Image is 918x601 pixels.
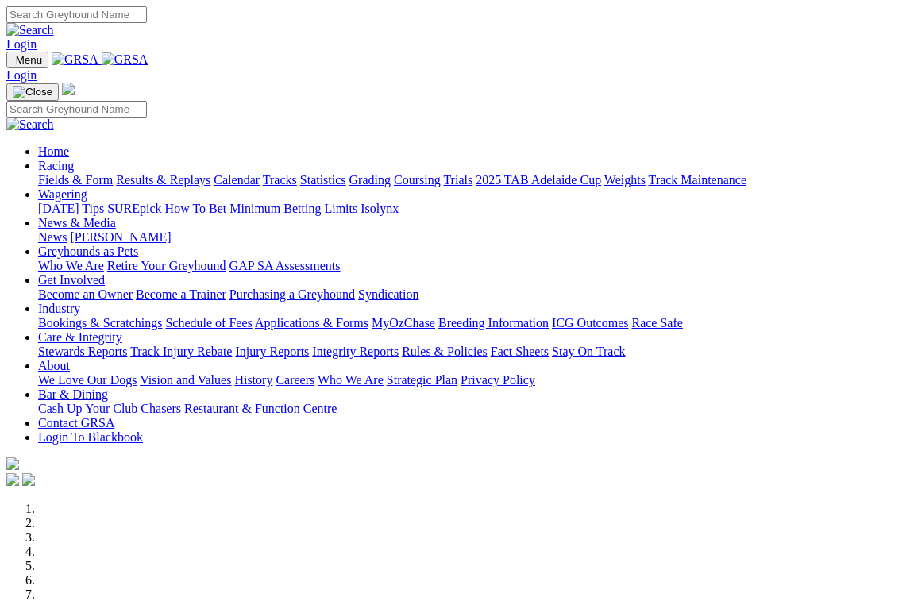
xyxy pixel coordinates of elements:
a: Results & Replays [116,173,210,187]
a: Schedule of Fees [165,316,252,329]
input: Search [6,6,147,23]
div: Care & Integrity [38,345,912,359]
div: Greyhounds as Pets [38,259,912,273]
div: About [38,373,912,387]
a: Applications & Forms [255,316,368,329]
a: Trials [443,173,472,187]
img: facebook.svg [6,473,19,486]
a: Vision and Values [140,373,231,387]
a: Industry [38,302,80,315]
a: Login [6,68,37,82]
a: Get Involved [38,273,105,287]
a: Statistics [300,173,346,187]
img: Search [6,23,54,37]
a: Contact GRSA [38,416,114,430]
a: Greyhounds as Pets [38,245,138,258]
a: MyOzChase [372,316,435,329]
img: GRSA [52,52,98,67]
a: Care & Integrity [38,330,122,344]
img: GRSA [102,52,148,67]
a: Who We Are [318,373,384,387]
a: [PERSON_NAME] [70,230,171,244]
img: logo-grsa-white.png [6,457,19,470]
a: Track Maintenance [649,173,746,187]
a: Bookings & Scratchings [38,316,162,329]
a: News [38,230,67,244]
div: Industry [38,316,912,330]
button: Toggle navigation [6,52,48,68]
a: Coursing [394,173,441,187]
img: Close [13,86,52,98]
a: ICG Outcomes [552,316,628,329]
a: Fields & Form [38,173,113,187]
input: Search [6,101,147,118]
img: logo-grsa-white.png [62,83,75,95]
a: Become a Trainer [136,287,226,301]
a: Injury Reports [235,345,309,358]
a: Purchasing a Greyhound [229,287,355,301]
img: Search [6,118,54,132]
a: Login [6,37,37,51]
a: Bar & Dining [38,387,108,401]
a: Racing [38,159,74,172]
a: Chasers Restaurant & Function Centre [141,402,337,415]
a: SUREpick [107,202,161,215]
a: Tracks [263,173,297,187]
div: Get Involved [38,287,912,302]
a: Who We Are [38,259,104,272]
a: Fact Sheets [491,345,549,358]
div: Racing [38,173,912,187]
a: Careers [276,373,314,387]
a: About [38,359,70,372]
a: Cash Up Your Club [38,402,137,415]
a: Breeding Information [438,316,549,329]
a: Grading [349,173,391,187]
a: Weights [604,173,646,187]
a: GAP SA Assessments [229,259,341,272]
a: Privacy Policy [461,373,535,387]
div: News & Media [38,230,912,245]
a: How To Bet [165,202,227,215]
a: Stay On Track [552,345,625,358]
a: We Love Our Dogs [38,373,137,387]
a: Wagering [38,187,87,201]
img: twitter.svg [22,473,35,486]
a: Become an Owner [38,287,133,301]
div: Wagering [38,202,912,216]
a: 2025 TAB Adelaide Cup [476,173,601,187]
a: Integrity Reports [312,345,399,358]
div: Bar & Dining [38,402,912,416]
a: News & Media [38,216,116,229]
a: [DATE] Tips [38,202,104,215]
a: Stewards Reports [38,345,127,358]
button: Toggle navigation [6,83,59,101]
a: Syndication [358,287,418,301]
a: Calendar [214,173,260,187]
span: Menu [16,54,42,66]
a: Retire Your Greyhound [107,259,226,272]
a: Strategic Plan [387,373,457,387]
a: Track Injury Rebate [130,345,232,358]
a: Minimum Betting Limits [229,202,357,215]
a: Home [38,144,69,158]
a: Isolynx [361,202,399,215]
a: Login To Blackbook [38,430,143,444]
a: Rules & Policies [402,345,488,358]
a: History [234,373,272,387]
a: Race Safe [631,316,682,329]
